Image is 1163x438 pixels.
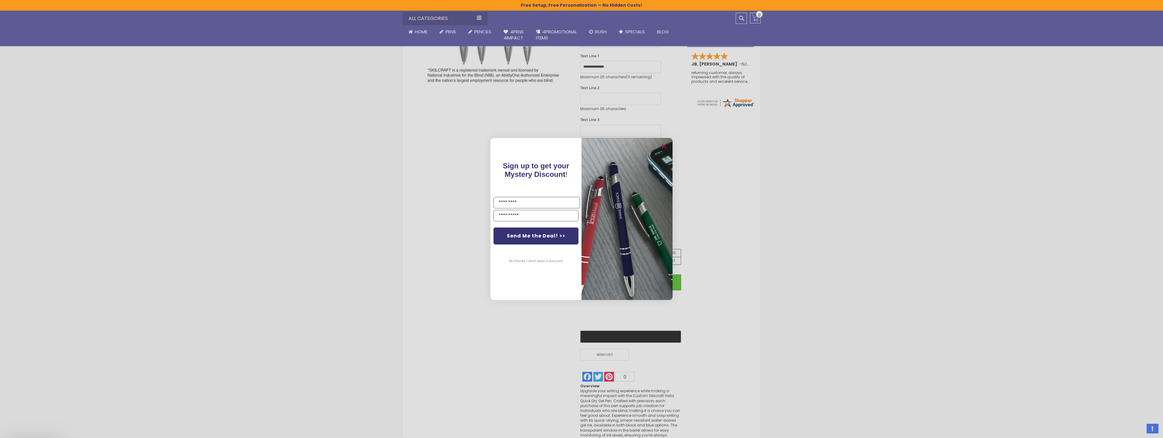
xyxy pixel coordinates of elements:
[1113,422,1163,438] iframe: Google Customer Reviews
[493,227,578,244] button: Send Me the Deal! >>
[503,162,569,178] span: Sign up to get your Mystery Discount
[506,254,566,269] button: No thanks, I don't want a discount.
[659,141,669,151] button: Close dialog
[581,138,673,300] img: pop-up-image
[503,162,569,178] span: !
